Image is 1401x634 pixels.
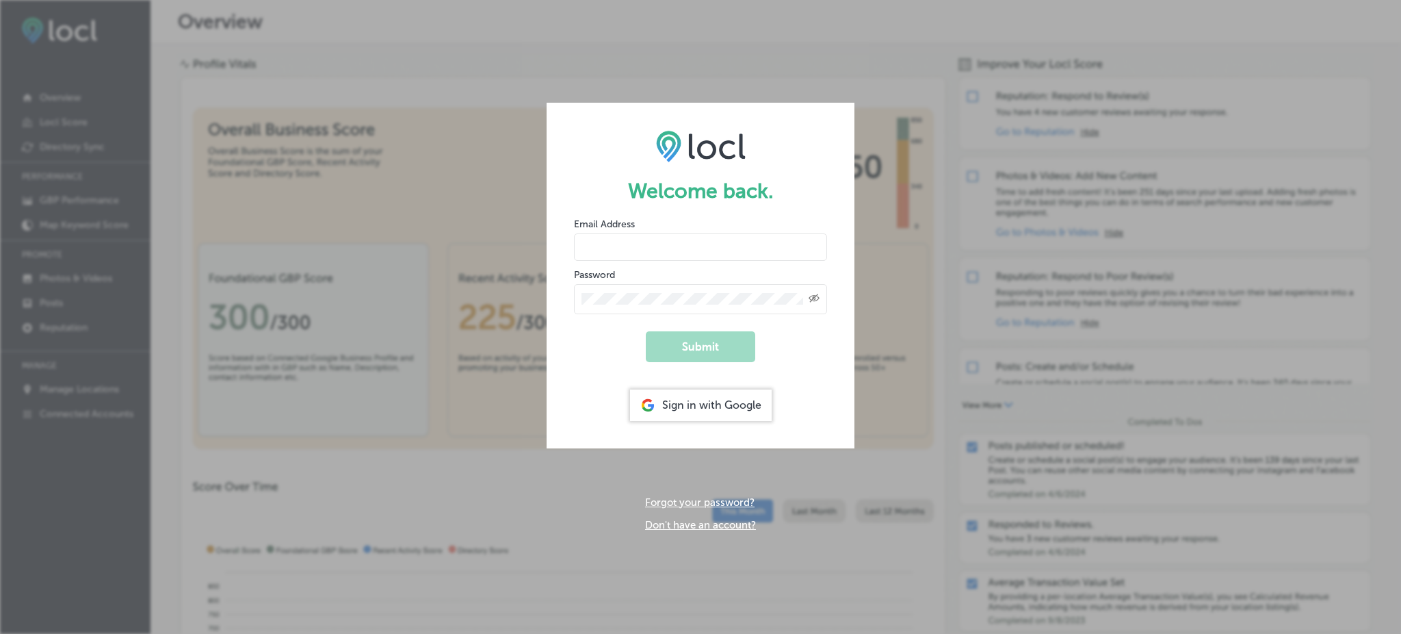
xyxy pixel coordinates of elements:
span: Toggle password visibility [809,293,820,305]
label: Password [574,269,615,281]
div: Sign in with Google [630,390,772,421]
a: Forgot your password? [645,496,755,509]
a: Don't have an account? [645,519,756,531]
h1: Welcome back. [574,179,827,203]
label: Email Address [574,218,635,230]
img: LOCL logo [656,130,746,162]
button: Submit [646,331,755,362]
